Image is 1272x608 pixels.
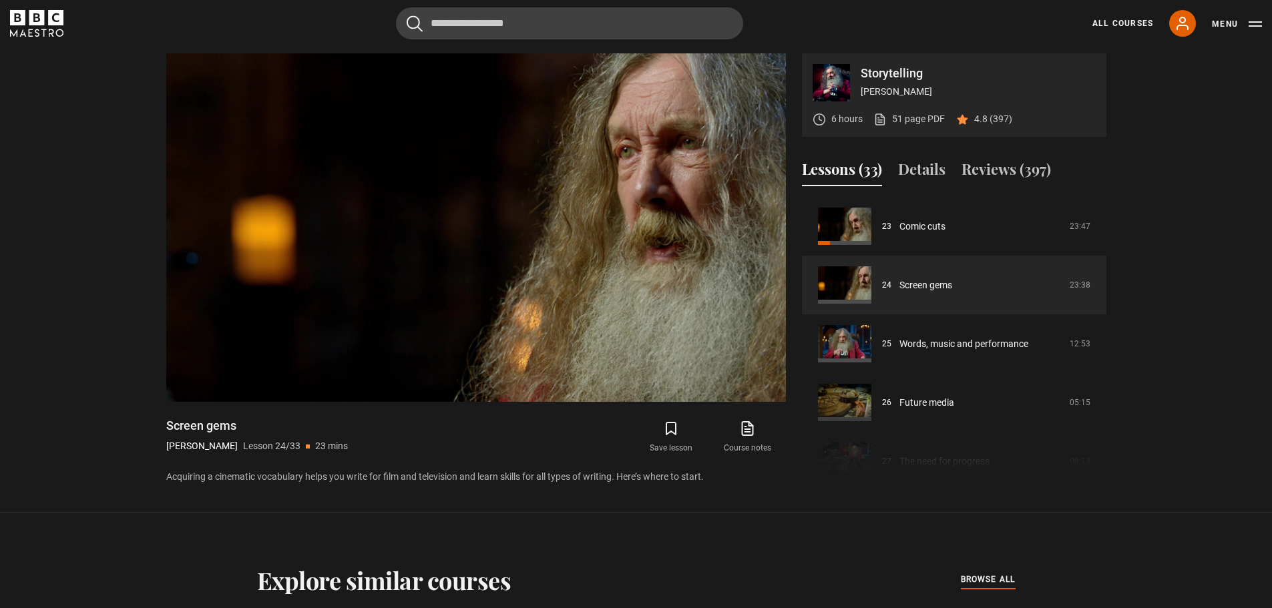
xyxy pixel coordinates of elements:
a: 51 page PDF [873,112,945,126]
span: browse all [961,573,1016,586]
svg: BBC Maestro [10,10,63,37]
p: 6 hours [831,112,863,126]
h1: Screen gems [166,418,348,434]
p: Lesson 24/33 [243,439,300,453]
button: Reviews (397) [962,158,1051,186]
h2: Explore similar courses [257,566,511,594]
button: Toggle navigation [1212,17,1262,31]
p: 23 mins [315,439,348,453]
a: Words, music and performance [899,337,1028,351]
p: Acquiring a cinematic vocabulary helps you write for film and television and learn skills for all... [166,470,786,484]
a: Course notes [709,418,785,457]
button: Save lesson [633,418,709,457]
input: Search [396,7,743,39]
a: Comic cuts [899,220,945,234]
p: Storytelling [861,67,1096,79]
a: All Courses [1092,17,1153,29]
button: Lessons (33) [802,158,882,186]
p: [PERSON_NAME] [861,85,1096,99]
p: [PERSON_NAME] [166,439,238,453]
p: 4.8 (397) [974,112,1012,126]
a: Future media [899,396,954,410]
a: Screen gems [899,278,952,292]
video-js: Video Player [166,53,786,402]
button: Details [898,158,945,186]
button: Submit the search query [407,15,423,32]
a: browse all [961,573,1016,587]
